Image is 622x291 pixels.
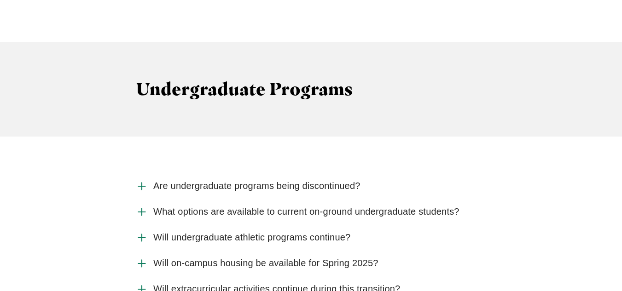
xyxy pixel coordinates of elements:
[153,206,459,217] span: What options are available to current on-ground undergraduate students?
[153,180,360,192] span: Are undergraduate programs being discontinued?
[153,232,350,243] span: Will undergraduate athletic programs continue?
[153,257,378,269] span: Will on-campus housing be available for Spring 2025?
[136,79,486,100] h3: Undergraduate Programs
